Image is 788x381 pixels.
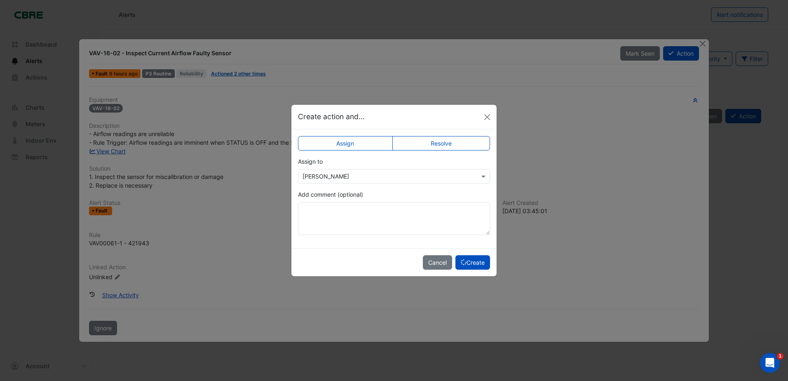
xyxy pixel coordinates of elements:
[777,353,783,360] span: 1
[423,255,452,270] button: Cancel
[392,136,490,151] label: Resolve
[298,190,363,199] label: Add comment (optional)
[760,353,780,373] iframe: Intercom live chat
[298,111,365,122] h5: Create action and...
[298,136,393,151] label: Assign
[455,255,490,270] button: Create
[298,157,323,166] label: Assign to
[481,111,493,123] button: Close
